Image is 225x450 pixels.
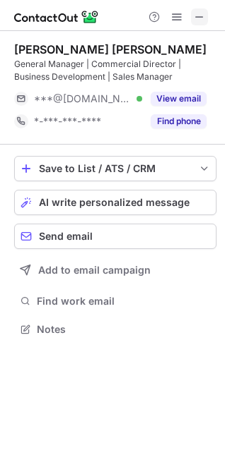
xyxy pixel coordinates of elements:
span: Notes [37,323,211,336]
span: Add to email campaign [38,264,151,276]
button: Reveal Button [151,114,207,128]
button: Add to email campaign [14,257,217,283]
div: [PERSON_NAME] [PERSON_NAME] [14,42,207,56]
button: save-profile-one-click [14,156,217,181]
img: ContactOut v5.3.10 [14,8,99,25]
button: Find work email [14,291,217,311]
span: Find work email [37,295,211,308]
div: General Manager | Commercial Director | Business Development | Sales Manager [14,58,217,83]
button: Notes [14,320,217,339]
div: Save to List / ATS / CRM [39,163,192,174]
span: ***@[DOMAIN_NAME] [34,92,132,105]
button: Reveal Button [151,92,207,106]
span: AI write personalized message [39,197,190,208]
button: AI write personalized message [14,190,217,215]
button: Send email [14,224,217,249]
span: Send email [39,231,93,242]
